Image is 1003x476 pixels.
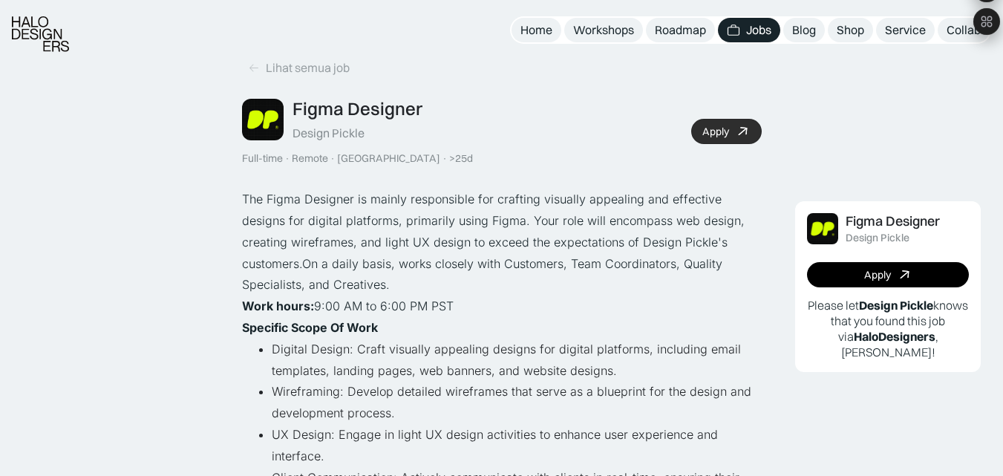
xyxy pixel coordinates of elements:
div: Jobs [746,22,771,38]
strong: Work hours: [242,299,314,313]
a: Home [512,18,561,42]
div: Figma Designer [293,98,422,120]
div: Remote [292,152,328,165]
a: Apply [691,119,762,144]
img: Job Image [807,213,838,244]
a: Apply [807,262,969,287]
a: Shop [828,18,873,42]
div: · [442,152,448,165]
div: Lihat semua job [266,60,350,76]
div: Design Pickle [846,232,909,244]
p: ‍ [242,317,762,339]
a: Workshops [564,18,643,42]
div: Full-time [242,152,283,165]
div: Shop [837,22,864,38]
li: Digital Design: Craft visually appealing designs for digital platforms, including email templates... [272,339,762,382]
div: [GEOGRAPHIC_DATA] [337,152,440,165]
div: Roadmap [655,22,706,38]
div: Design Pickle [293,125,365,141]
div: Home [520,22,552,38]
a: Service [876,18,935,42]
a: Roadmap [646,18,715,42]
b: Design Pickle [859,298,933,313]
div: Workshops [573,22,634,38]
div: Blog [792,22,816,38]
div: >25d [449,152,473,165]
div: Collab [947,22,981,38]
p: ‍ 9:00 AM to 6:00 PM PST [242,296,762,317]
li: UX Design: Engage in light UX design activities to enhance user experience and interface. [272,424,762,467]
div: · [330,152,336,165]
a: Blog [783,18,825,42]
p: Please let knows that you found this job via , [PERSON_NAME]! [807,298,969,359]
a: Collab [938,18,990,42]
strong: Specific Scope Of Work [242,320,378,335]
li: Wireframing: Develop detailed wireframes that serve as a blueprint for the design and development... [272,381,762,424]
b: HaloDesigners [854,329,935,344]
a: Lihat semua job [242,56,356,80]
div: Apply [702,125,729,138]
img: Job Image [242,99,284,140]
a: Jobs [718,18,780,42]
div: Figma Designer [846,214,940,229]
div: · [284,152,290,165]
div: Service [885,22,926,38]
p: The Figma Designer is mainly responsible for crafting visually appealing and effective designs fo... [242,189,762,296]
div: Apply [864,269,891,281]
